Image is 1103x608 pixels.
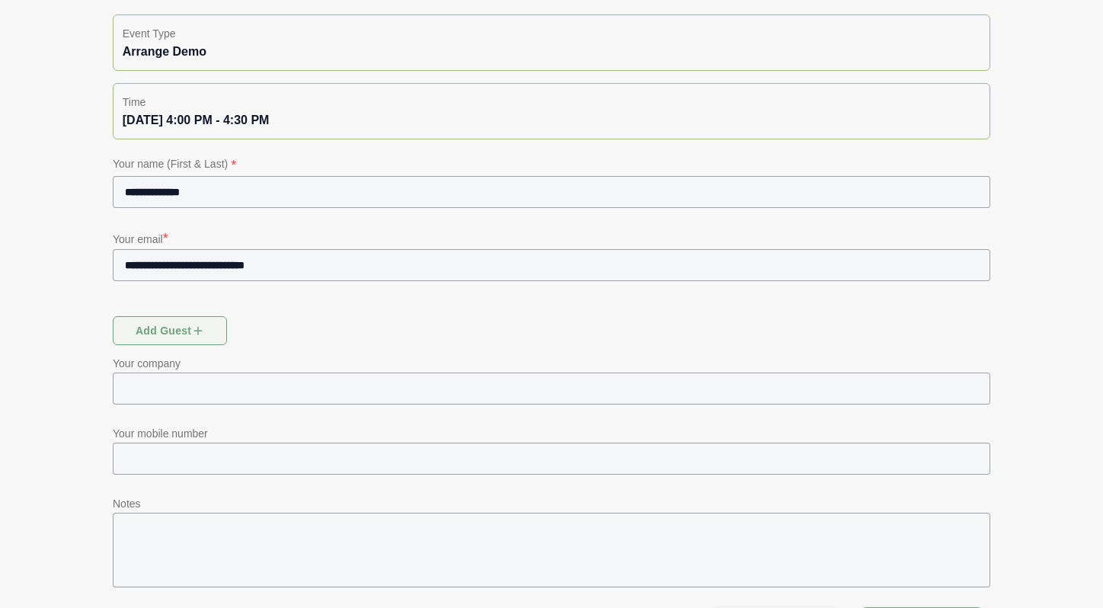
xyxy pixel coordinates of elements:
[123,93,980,111] p: Time
[113,155,990,176] p: Your name (First & Last)
[113,228,990,249] p: Your email
[113,494,990,513] p: Notes
[135,316,206,345] span: Add guest
[113,354,990,373] p: Your company
[113,424,990,443] p: Your mobile number
[123,43,980,61] div: Arrange Demo
[123,24,980,43] p: Event Type
[123,111,980,130] div: [DATE] 4:00 PM - 4:30 PM
[113,316,227,345] button: Add guest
